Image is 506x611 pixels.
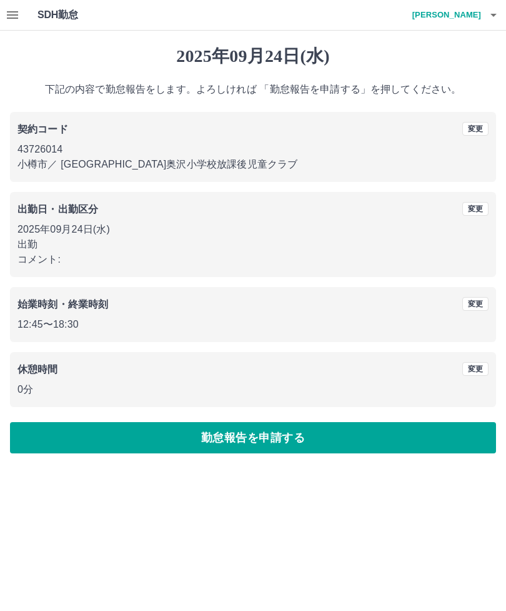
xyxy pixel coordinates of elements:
[17,364,58,375] b: 休憩時間
[17,124,68,134] b: 契約コード
[17,142,489,157] p: 43726014
[17,237,489,252] p: 出勤
[17,222,489,237] p: 2025年09月24日(水)
[17,252,489,267] p: コメント:
[462,362,489,376] button: 変更
[17,382,489,397] p: 0分
[462,122,489,136] button: 変更
[10,46,496,67] h1: 2025年09月24日(水)
[10,422,496,453] button: 勤怠報告を申請する
[17,299,108,310] b: 始業時刻・終業時刻
[17,204,98,215] b: 出勤日・出勤区分
[462,202,489,216] button: 変更
[17,317,489,332] p: 12:45 〜 18:30
[17,157,489,172] p: 小樽市 ／ [GEOGRAPHIC_DATA]奥沢小学校放課後児童クラブ
[462,297,489,311] button: 変更
[10,82,496,97] p: 下記の内容で勤怠報告をします。よろしければ 「勤怠報告を申請する」を押してください。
